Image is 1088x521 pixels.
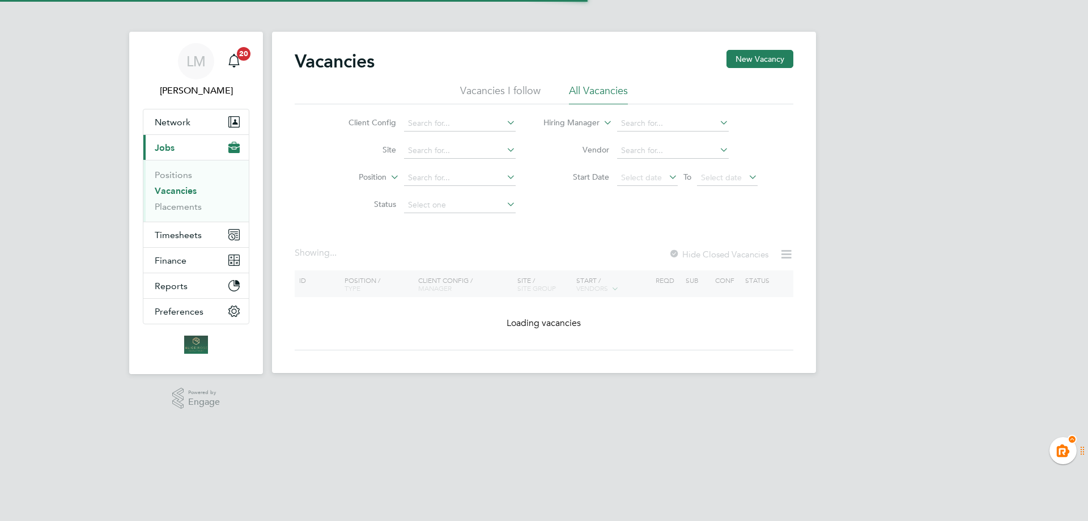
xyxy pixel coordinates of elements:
li: Vacancies I follow [460,84,541,104]
h2: Vacancies [295,50,375,73]
label: Vendor [544,145,609,155]
button: Preferences [143,299,249,324]
a: LM[PERSON_NAME] [143,43,249,98]
span: LM [186,54,206,69]
span: To [680,170,695,184]
button: Jobs [143,135,249,160]
span: Reports [155,281,188,291]
input: Search for... [617,116,729,132]
span: 20 [237,47,250,61]
button: Reports [143,273,249,298]
span: Network [155,117,190,128]
span: Powered by [188,388,220,397]
label: Start Date [544,172,609,182]
span: Lucas Maxwell [143,84,249,98]
span: Timesheets [155,230,202,240]
label: Hiring Manager [534,117,600,129]
label: Position [321,172,386,183]
label: Hide Closed Vacancies [669,249,768,260]
button: Timesheets [143,222,249,247]
li: All Vacancies [569,84,628,104]
input: Search for... [404,143,516,159]
label: Site [331,145,396,155]
label: Client Config [331,117,396,128]
button: New Vacancy [726,50,793,68]
span: ... [330,247,337,259]
a: Go to home page [143,336,249,354]
img: aliceroserecruitment-logo-retina.png [184,336,208,354]
a: 20 [223,43,245,79]
input: Search for... [617,143,729,159]
span: Preferences [155,306,203,317]
div: Jobs [143,160,249,222]
input: Search for... [404,116,516,132]
div: Showing [295,247,339,259]
a: Positions [155,170,192,180]
a: Powered byEngage [172,388,220,409]
input: Search for... [404,170,516,186]
button: Network [143,109,249,134]
a: Vacancies [155,185,197,196]
button: Finance [143,248,249,273]
label: Status [331,199,396,209]
span: Jobs [155,142,175,153]
span: Engage [188,397,220,407]
nav: Main navigation [129,32,263,374]
input: Select one [404,197,516,213]
span: Select date [701,172,742,183]
span: Select date [621,172,662,183]
a: Placements [155,201,202,212]
span: Finance [155,255,186,266]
